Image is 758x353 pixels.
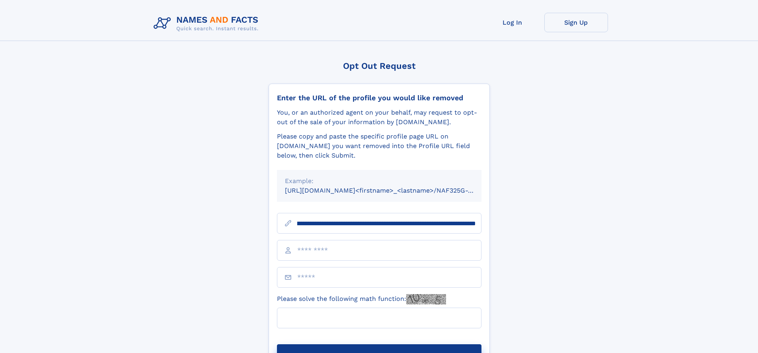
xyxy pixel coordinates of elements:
[277,94,481,102] div: Enter the URL of the profile you would like removed
[277,132,481,160] div: Please copy and paste the specific profile page URL on [DOMAIN_NAME] you want removed into the Pr...
[285,176,474,186] div: Example:
[277,294,446,304] label: Please solve the following math function:
[269,61,490,71] div: Opt Out Request
[285,187,497,194] small: [URL][DOMAIN_NAME]<firstname>_<lastname>/NAF325G-xxxxxxxx
[277,108,481,127] div: You, or an authorized agent on your behalf, may request to opt-out of the sale of your informatio...
[150,13,265,34] img: Logo Names and Facts
[481,13,544,32] a: Log In
[544,13,608,32] a: Sign Up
